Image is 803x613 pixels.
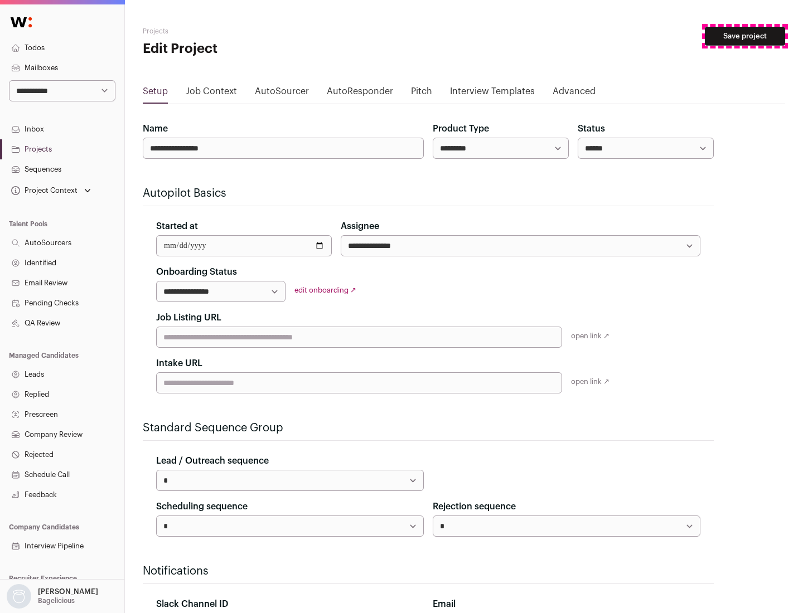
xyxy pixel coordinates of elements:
[7,584,31,609] img: nopic.png
[4,584,100,609] button: Open dropdown
[255,85,309,103] a: AutoSourcer
[156,357,202,370] label: Intake URL
[143,40,357,58] h1: Edit Project
[156,500,248,513] label: Scheduling sequence
[186,85,237,103] a: Job Context
[553,85,596,103] a: Advanced
[143,186,714,201] h2: Autopilot Basics
[156,311,221,324] label: Job Listing URL
[38,587,98,596] p: [PERSON_NAME]
[143,122,168,135] label: Name
[4,11,38,33] img: Wellfound
[156,265,237,279] label: Onboarding Status
[450,85,535,103] a: Interview Templates
[156,454,269,468] label: Lead / Outreach sequence
[411,85,432,103] a: Pitch
[143,85,168,103] a: Setup
[38,596,75,605] p: Bagelicious
[578,122,605,135] label: Status
[9,186,78,195] div: Project Context
[143,420,714,436] h2: Standard Sequence Group
[341,220,379,233] label: Assignee
[433,597,700,611] div: Email
[143,27,357,36] h2: Projects
[143,563,714,579] h2: Notifications
[156,597,228,611] label: Slack Channel ID
[433,500,516,513] label: Rejection sequence
[294,286,356,294] a: edit onboarding ↗
[705,27,785,46] button: Save project
[433,122,489,135] label: Product Type
[9,183,93,198] button: Open dropdown
[327,85,393,103] a: AutoResponder
[156,220,198,233] label: Started at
